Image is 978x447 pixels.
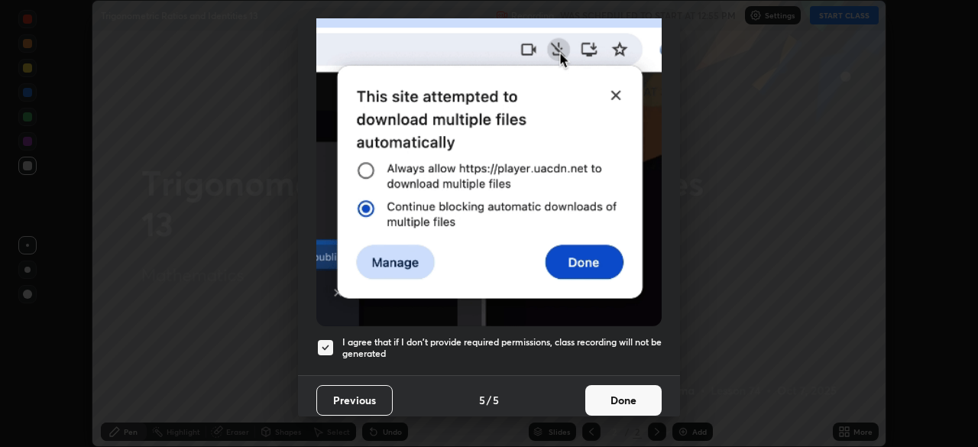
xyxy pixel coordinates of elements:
[493,392,499,408] h4: 5
[585,385,662,416] button: Done
[479,392,485,408] h4: 5
[316,385,393,416] button: Previous
[342,336,662,360] h5: I agree that if I don't provide required permissions, class recording will not be generated
[487,392,491,408] h4: /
